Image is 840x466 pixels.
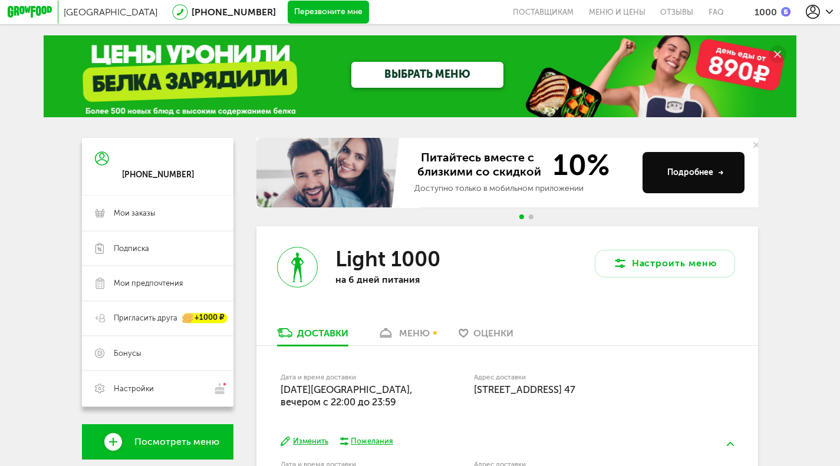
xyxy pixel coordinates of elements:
div: 1000 [755,6,777,18]
a: [PHONE_NUMBER] [192,6,276,18]
a: Доставки [271,326,354,345]
div: меню [399,328,430,339]
a: ВЫБРАТЬ МЕНЮ [351,62,503,88]
p: на 6 дней питания [335,274,487,285]
a: Пригласить друга +1000 ₽ [82,301,233,336]
button: Подробнее [643,152,745,193]
a: Подписка [82,231,233,266]
span: Бонусы [114,348,141,359]
a: Мои предпочтения [82,266,233,300]
span: [STREET_ADDRESS] 47 [474,384,575,395]
div: [PHONE_NUMBER] [122,170,194,180]
button: Пожелания [340,436,393,447]
span: Подписка [114,243,149,254]
span: Мои предпочтения [114,278,183,289]
h3: Light 1000 [335,247,440,272]
span: Go to slide 2 [529,214,533,219]
img: bonus_b.cdccf46.png [781,7,790,16]
span: 10% [545,151,610,180]
div: Доступно только в мобильном приложении [414,183,633,194]
a: меню [371,326,436,345]
span: Питайтесь вместе с близкими со скидкой [414,151,545,180]
div: +1000 ₽ [183,313,228,323]
button: Перезвоните мне [288,1,370,24]
div: Пожелания [351,436,393,447]
span: Go to slide 1 [519,214,524,219]
a: Оценки [453,326,520,345]
a: Бонусы [82,336,233,371]
img: arrow-up-green.5eb5f82.svg [727,442,734,446]
a: Настройки [82,371,233,406]
button: Изменить [281,436,328,447]
span: [DATE][GEOGRAPHIC_DATA], вечером c 22:00 до 23:59 [281,384,412,408]
span: [GEOGRAPHIC_DATA] [64,6,157,18]
span: Настройки [114,384,154,394]
div: Доставки [297,328,348,339]
a: Мои заказы [82,196,233,230]
a: Посмотреть меню [82,424,233,459]
button: Настроить меню [595,250,735,278]
span: Посмотреть меню [134,437,219,447]
span: Оценки [473,328,513,339]
label: Дата и время доставки [281,374,414,381]
label: Адрес доставки [474,374,691,381]
div: Подробнее [667,167,724,179]
span: Мои заказы [114,208,156,219]
span: Пригласить друга [114,313,177,323]
img: family-banner.579af9d.jpg [256,138,402,208]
